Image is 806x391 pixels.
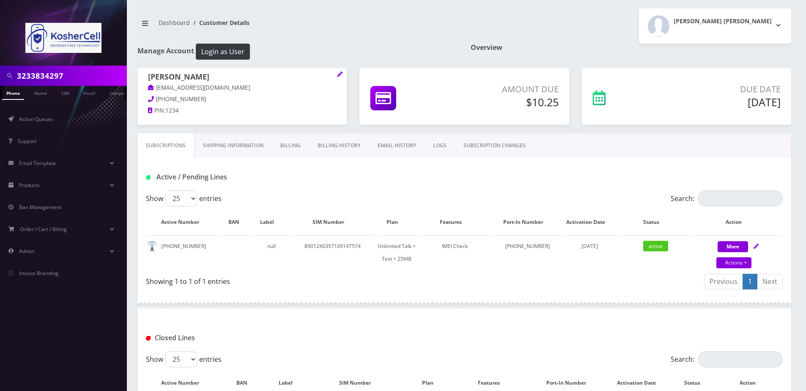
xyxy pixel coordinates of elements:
a: SIM [57,86,73,99]
th: SIM Number: activate to sort column ascending [290,210,376,234]
span: Admin [19,248,34,255]
img: KosherCell [25,23,101,53]
h1: [PERSON_NAME] [148,72,336,83]
span: 1234 [165,107,179,114]
h5: [DATE] [659,96,781,108]
a: Previous [704,274,743,289]
p: Due Date [659,83,781,96]
span: Products [19,182,40,189]
nav: breadcrumb [137,14,458,38]
span: Support [18,138,36,145]
span: [DATE] [581,242,598,250]
a: Shipping Information [195,133,272,158]
div: Showing 1 to 1 of 1 entries [146,273,458,286]
td: Unlimited Talk + Text + 25MB [377,235,417,270]
input: Search: [698,190,783,207]
a: EMAIL HISTORY [369,133,425,158]
th: BAN: activate to sort column ascending [223,210,253,234]
span: [PHONE_NUMBER] [156,95,206,103]
button: Login as User [196,44,250,60]
select: Showentries [165,190,197,207]
label: Show entries [146,190,222,207]
h5: $10.25 [454,96,558,108]
img: Active / Pending Lines [146,175,151,180]
a: Billing [272,133,309,158]
th: Activation Date: activate to sort column ascending [562,210,617,234]
h1: Active / Pending Lines [146,173,350,181]
a: [EMAIL_ADDRESS][DOMAIN_NAME] [148,84,250,92]
td: 8901240357109147574 [290,235,376,270]
a: Name [30,86,51,99]
li: Customer Details [190,18,249,27]
h1: Closed Lines [146,334,350,342]
th: Label: activate to sort column ascending [254,210,288,234]
th: Action: activate to sort column ascending [694,210,782,234]
td: [PHONE_NUMBER] [147,235,222,270]
span: active [643,241,668,251]
span: Invoice Branding [19,270,58,277]
a: PIN: [148,107,165,115]
select: Showentries [165,351,197,367]
a: Phone [2,86,24,100]
th: Status: activate to sort column ascending [618,210,693,234]
label: Show entries [146,351,222,367]
a: Email [79,86,99,99]
h1: Overview [471,44,791,52]
a: LOGS [425,133,455,158]
a: Actions [716,257,751,268]
a: Next [757,274,783,289]
a: 1 [743,274,757,289]
span: Action Queues [19,116,53,123]
th: Features: activate to sort column ascending [417,210,493,234]
p: Amount Due [454,83,558,96]
button: [PERSON_NAME] [PERSON_NAME] [639,8,791,44]
span: Order / Cart / Billing [20,226,67,233]
label: Search: [671,351,783,367]
label: Search: [671,190,783,207]
input: Search in Company [17,68,125,84]
h2: [PERSON_NAME] [PERSON_NAME] [674,18,772,25]
a: Billing History [309,133,369,158]
a: SUBSCRIPTION CHANGES [455,133,534,158]
td: [PHONE_NUMBER] [493,235,562,270]
img: Closed Lines [146,336,151,341]
span: Email Template [19,160,56,167]
th: Active Number: activate to sort column ascending [147,210,222,234]
input: Search: [698,351,783,367]
span: Ban Management [19,204,61,211]
button: More [718,241,748,252]
td: null [254,235,288,270]
th: Plan: activate to sort column ascending [377,210,417,234]
a: Company [105,86,134,99]
div: IMEI Check [417,240,493,253]
th: Port-In Number: activate to sort column ascending [493,210,562,234]
a: Login as User [194,46,250,55]
img: default.png [147,241,157,252]
a: Dashboard [159,19,190,27]
a: Subscriptions [137,133,195,158]
h1: Manage Account [137,44,458,60]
